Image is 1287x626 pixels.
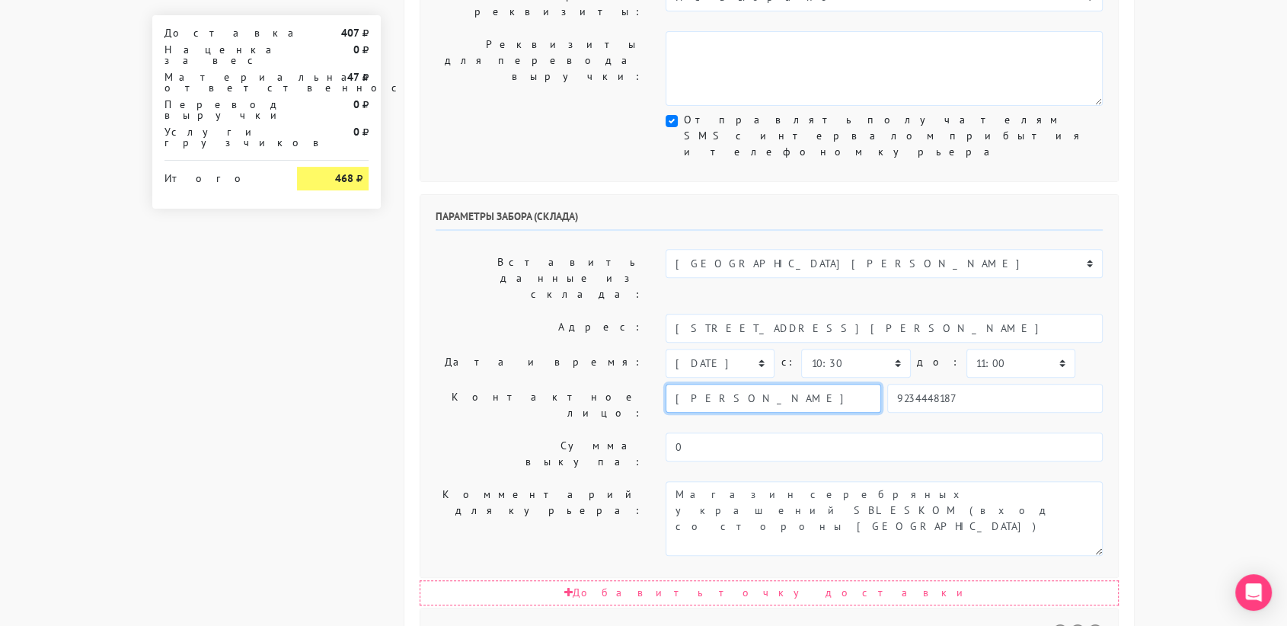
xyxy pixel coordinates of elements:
strong: 47 [347,70,359,84]
label: до: [917,349,960,375]
label: Реквизиты для перевода выручки: [424,31,654,106]
h6: Параметры забора (склада) [436,210,1103,231]
div: Итого [164,167,274,184]
input: Телефон [887,384,1103,413]
label: Адрес: [424,314,654,343]
div: Добавить точку доставки [420,580,1119,605]
strong: 468 [335,171,353,185]
div: Услуги грузчиков [153,126,286,148]
div: Наценка за вес [153,44,286,65]
div: Перевод выручки [153,99,286,120]
strong: 0 [353,97,359,111]
label: Сумма выкупа: [424,433,654,475]
label: Вставить данные из склада: [424,249,654,308]
label: Контактное лицо: [424,384,654,426]
label: Дата и время: [424,349,654,378]
label: Комментарий для курьера: [424,481,654,556]
strong: 0 [353,125,359,139]
input: Имя [666,384,881,413]
label: c: [781,349,795,375]
label: Отправлять получателям SMS с интервалом прибытия и телефоном курьера [684,112,1103,160]
strong: 0 [353,43,359,56]
strong: 407 [341,26,359,40]
div: Доставка [153,27,286,38]
div: Open Intercom Messenger [1235,574,1272,611]
div: Материальная ответственность [153,72,286,93]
